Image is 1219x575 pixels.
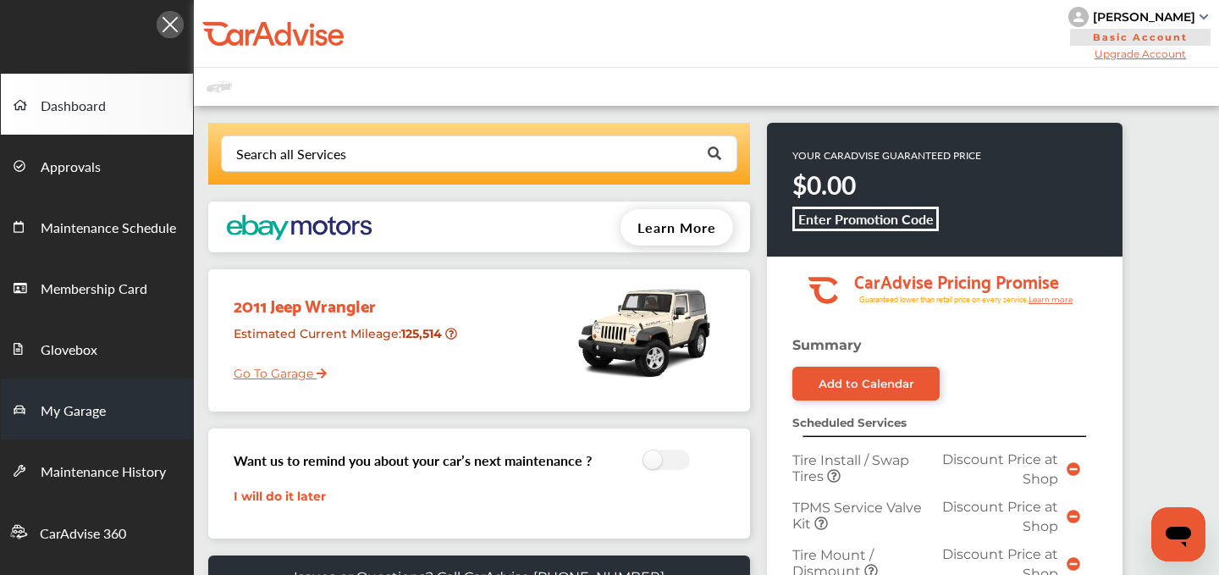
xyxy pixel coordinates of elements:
[236,147,346,161] div: Search all Services
[1,379,193,440] a: My Garage
[221,353,327,385] a: Go To Garage
[157,11,184,38] img: Icon.5fd9dcc7.svg
[792,148,981,163] p: YOUR CARADVISE GUARANTEED PRICE
[1068,47,1212,60] span: Upgrade Account
[1093,9,1195,25] div: [PERSON_NAME]
[792,416,907,429] strong: Scheduled Services
[637,218,716,237] span: Learn More
[41,340,97,362] span: Glovebox
[221,278,469,319] div: 2011 Jeep Wrangler
[41,462,166,484] span: Maintenance History
[572,278,716,388] img: mobile_7123_st0640_046.jpg
[1151,507,1205,561] iframe: Button to launch messaging window
[234,451,592,470] h3: Want us to remind you about your car’s next maintenance ?
[792,367,940,401] a: Add to Calendar
[942,451,1058,487] span: Discount Price at Shop
[1,440,193,500] a: Maintenance History
[41,279,147,301] span: Membership Card
[1068,7,1089,27] img: knH8PDtVvWoAbQRylUukY18CTiRevjo20fAtgn5MLBQj4uumYvk2MzTtcAIzfGAtb1XOLVMAvhLuqoNAbL4reqehy0jehNKdM...
[819,377,914,390] div: Add to Calendar
[401,326,445,341] strong: 125,514
[1070,29,1211,46] span: Basic Account
[40,523,126,545] span: CarAdvise 360
[942,499,1058,534] span: Discount Price at Shop
[1,196,193,257] a: Maintenance Schedule
[1029,295,1073,304] tspan: Learn more
[41,96,106,118] span: Dashboard
[221,319,469,362] div: Estimated Current Mileage :
[1,257,193,318] a: Membership Card
[859,294,1029,305] tspan: Guaranteed lower than retail price on every service.
[798,209,934,229] b: Enter Promotion Code
[41,401,106,423] span: My Garage
[854,265,1059,296] tspan: CarAdvise Pricing Promise
[1,74,193,135] a: Dashboard
[207,76,232,97] img: placeholder_car.fcab19be.svg
[792,167,856,202] strong: $0.00
[1,135,193,196] a: Approvals
[1,318,193,379] a: Glovebox
[41,157,101,179] span: Approvals
[234,489,326,504] a: I will do it later
[792,452,909,484] span: Tire Install / Swap Tires
[41,218,176,240] span: Maintenance Schedule
[792,337,862,353] strong: Summary
[1200,14,1208,19] img: sCxJUJ+qAmfqhQGDUl18vwLg4ZYJ6CxN7XmbOMBAAAAAElFTkSuQmCC
[792,500,922,532] span: TPMS Service Valve Kit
